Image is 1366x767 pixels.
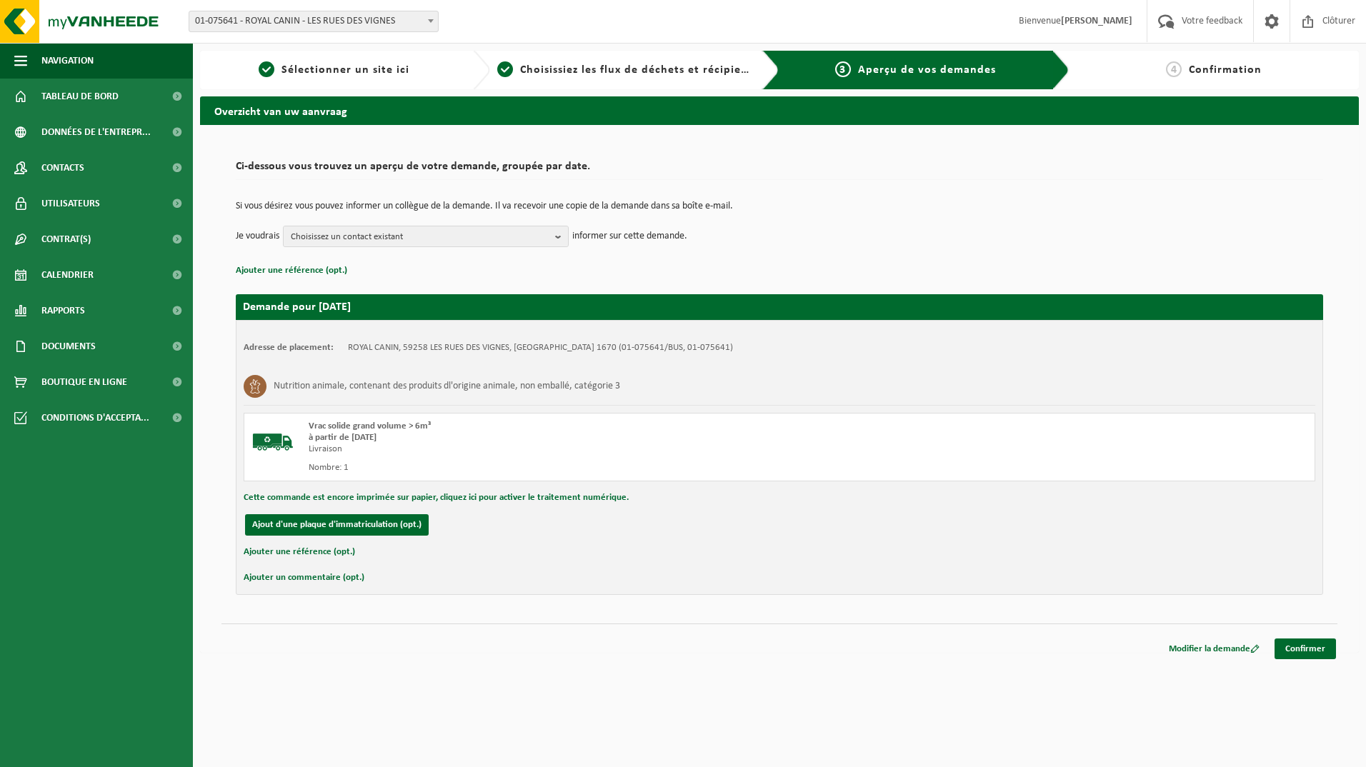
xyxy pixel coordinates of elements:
[1061,16,1132,26] strong: [PERSON_NAME]
[283,226,569,247] button: Choisissez un contact existant
[236,161,1323,180] h2: Ci-dessous vous trouvez un aperçu de votre demande, groupée par date.
[281,64,409,76] span: Sélectionner un site ici
[41,79,119,114] span: Tableau de bord
[251,421,294,463] img: BL-SO-LV.png
[41,293,85,329] span: Rapports
[41,364,127,400] span: Boutique en ligne
[497,61,513,77] span: 2
[41,221,91,257] span: Contrat(s)
[41,43,94,79] span: Navigation
[348,342,733,354] td: ROYAL CANIN, 59258 LES RUES DES VIGNES, [GEOGRAPHIC_DATA] 1670 (01-075641/BUS, 01-075641)
[572,226,687,247] p: informer sur cette demande.
[236,201,1323,211] p: Si vous désirez vous pouvez informer un collègue de la demande. Il va recevoir une copie de la de...
[1166,61,1182,77] span: 4
[41,400,149,436] span: Conditions d'accepta...
[309,443,837,455] div: Livraison
[520,64,758,76] span: Choisissiez les flux de déchets et récipients
[835,61,851,77] span: 3
[236,261,347,280] button: Ajouter une référence (opt.)
[309,433,377,442] strong: à partir de [DATE]
[243,301,351,313] strong: Demande pour [DATE]
[245,514,429,536] button: Ajout d'une plaque d'immatriculation (opt.)
[291,226,549,248] span: Choisissez un contact existant
[1189,64,1262,76] span: Confirmation
[41,257,94,293] span: Calendrier
[207,61,462,79] a: 1Sélectionner un site ici
[244,488,629,507] button: Cette commande est encore imprimée sur papier, cliquez ici pour activer le traitement numérique.
[200,96,1359,124] h2: Overzicht van uw aanvraag
[189,11,438,31] span: 01-075641 - ROYAL CANIN - LES RUES DES VIGNES
[259,61,274,77] span: 1
[41,114,151,150] span: Données de l'entrepr...
[309,421,431,431] span: Vrac solide grand volume > 6m³
[41,150,84,186] span: Contacts
[236,226,279,247] p: Je voudrais
[1158,638,1270,659] a: Modifier la demande
[244,343,334,352] strong: Adresse de placement:
[1275,638,1336,659] a: Confirmer
[244,568,364,587] button: Ajouter un commentaire (opt.)
[309,462,837,473] div: Nombre: 1
[189,11,439,32] span: 01-075641 - ROYAL CANIN - LES RUES DES VIGNES
[244,543,355,561] button: Ajouter une référence (opt.)
[274,375,620,398] h3: Nutrition animale, contenant des produits dl'origine animale, non emballé, catégorie 3
[41,186,100,221] span: Utilisateurs
[858,64,996,76] span: Aperçu de vos demandes
[41,329,96,364] span: Documents
[497,61,752,79] a: 2Choisissiez les flux de déchets et récipients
